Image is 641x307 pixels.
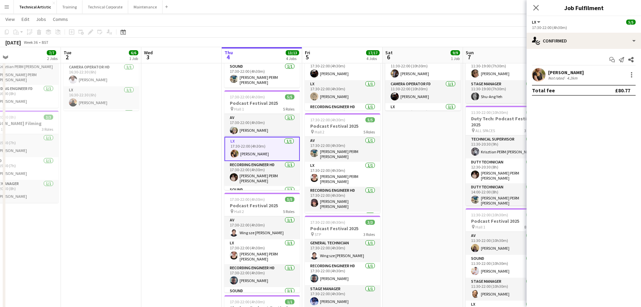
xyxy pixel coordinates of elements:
app-card-role: Technical Supervisor1/111:30-20:30 (9h)Krisztian PERM [PERSON_NAME] [466,135,541,158]
span: 7/7 [47,50,56,55]
span: 3/3 [526,110,536,115]
div: 2 Jobs [47,56,58,61]
app-job-card: 17:30-22:00 (4h30m)5/5Podcast Festival 2025 Hall 25 RolesAV1/117:30-22:00 (4h30m)[PERSON_NAME] PE... [305,113,380,213]
span: 3/3 [44,115,53,120]
div: 4 Jobs [286,56,299,61]
span: Hall 1 [234,106,244,112]
app-card-role: AV1/111:30-22:00 (10h30m)[PERSON_NAME] [385,57,461,80]
app-card-role: Recording Engineer HD1/117:30-22:00 (4h30m) [305,103,380,128]
div: BST [42,40,48,45]
div: Total fee [532,87,555,94]
span: 5/5 [365,117,375,122]
app-card-role: Camera Operator HD1/116:30-22:30 (6h)[PERSON_NAME] [64,63,139,86]
span: 11:30-22:00 (10h30m) [471,110,508,115]
app-card-role: Recording Engineer HD1/117:30-22:00 (4h30m)[PERSON_NAME] PERM [PERSON_NAME] [224,161,300,186]
span: 5/5 [626,20,636,25]
app-job-card: 17:30-22:00 (4h30m)5/5Podcast Festival 2025 Hall 15 RolesAV1/117:30-22:00 (4h30m)[PERSON_NAME]LX1... [224,90,300,190]
span: Fri [305,50,310,56]
div: 17:30-22:00 (4h30m) [532,25,636,30]
span: 17:30-22:00 (4h30m) [310,220,345,225]
span: Jobs [36,16,46,22]
app-card-role: Sound1/1 [224,186,300,209]
div: Confirmed [527,33,641,49]
span: 5/5 [285,197,294,202]
a: View [3,15,17,24]
span: 5 Roles [363,129,375,134]
span: 17:30-22:00 (4h30m) [230,197,265,202]
div: £80.77 [615,87,630,94]
h3: Podcast Festival 2025 [224,203,300,209]
div: Not rated [548,75,566,81]
app-card-role: Recording Engineer HD1/1 [64,109,139,134]
h3: Podcast Festival 2025 [305,123,380,129]
button: Technical Corporate [82,0,128,13]
span: Hall 2 [234,209,244,214]
span: Week 36 [22,40,39,45]
app-card-role: Sound1/111:30-22:00 (10h30m)[PERSON_NAME] [466,255,541,278]
span: 5 Roles [283,209,294,214]
button: Training [57,0,82,13]
app-card-role: LX1/111:30-22:00 (10h30m) [385,103,461,126]
span: 3 Roles [524,128,536,133]
app-card-role: Stage Manager1/111:30-19:00 (7h30m)Shu-Ang Yeh [466,80,541,103]
div: [DATE] [5,39,21,46]
h3: Podcast Festival 2025 [466,218,541,224]
span: 5 Roles [283,106,294,112]
span: 7 [465,53,474,61]
div: [PERSON_NAME] [548,69,584,75]
div: 1 Job [129,56,138,61]
span: 5/5 [285,94,294,99]
span: Tue [64,50,71,56]
app-card-role: Sound1/117:30-22:00 (4h30m)[PERSON_NAME] PERM [PERSON_NAME] [224,63,300,88]
app-card-role: Recording Engineer HD1/117:30-22:00 (4h30m)[PERSON_NAME] [305,262,380,285]
span: 6 [384,53,393,61]
span: LX [532,20,536,25]
span: Edit [22,16,29,22]
span: 3 Roles [42,127,53,132]
span: 17:30-22:00 (4h30m) [230,94,265,99]
div: 4.2km [566,75,579,81]
app-card-role: Recording Engineer HD1/117:30-22:00 (4h30m)[PERSON_NAME] [224,264,300,287]
app-card-role: Duty Technician1/114:00-22:00 (8h)[PERSON_NAME] PERM [PERSON_NAME] [466,183,541,208]
app-card-role: Recording Engineer HD1/117:30-22:00 (4h30m)[PERSON_NAME] [PERSON_NAME] [305,187,380,212]
app-job-card: 17:30-22:00 (4h30m)5/5Podcast Festival 2025 Hall 25 RolesAV1/117:30-22:00 (4h30m)Wing sze [PERSON... [224,193,300,293]
span: Hall 2 [315,129,324,134]
span: Comms [53,16,68,22]
app-card-role: AV1/117:30-22:00 (4h30m)Wing sze [PERSON_NAME] [224,216,300,239]
span: 2 [63,53,71,61]
span: 6/6 [129,50,138,55]
app-card-role: Camera Operator FD1/111:30-22:00 (10h30m)[PERSON_NAME] [385,80,461,103]
app-card-role: AV1/111:30-22:00 (10h30m)[PERSON_NAME] [466,232,541,255]
span: 5 [304,53,310,61]
span: 17:30-22:00 (4h30m) [230,299,265,304]
button: Technical Artistic [14,0,57,13]
h3: Podcast Festival 2025 [305,225,380,232]
span: ALL SPACES [475,128,495,133]
app-card-role: LX1/117:30-22:00 (4h30m)[PERSON_NAME] PERM [PERSON_NAME] [224,239,300,264]
span: Thu [224,50,233,56]
app-job-card: 11:30-22:00 (10h30m)3/3Duty Tech: Podcast Festival 2025 ALL SPACES3 RolesTechnical Supervisor1/11... [466,106,541,206]
span: 17/17 [366,50,380,55]
app-card-role: Sound1/1 [305,212,380,235]
app-card-role: LX1/117:30-22:00 (4h30m)[PERSON_NAME] [305,80,380,103]
a: Edit [19,15,32,24]
h3: Duty Tech: Podcast Festival 2025 [466,116,541,128]
span: 8/8 [526,212,536,217]
span: 8 Roles [524,224,536,229]
span: Hall 1 [475,224,485,229]
span: 3 Roles [363,232,375,237]
span: 1/1 [285,299,294,304]
span: Sun [466,50,474,56]
app-card-role: AV1/117:30-22:00 (4h30m)[PERSON_NAME] [224,114,300,137]
app-card-role: General Technician1/111:30-19:00 (7h30m)[PERSON_NAME] [466,57,541,80]
span: 4 [223,53,233,61]
app-card-role: Camera Operator HD1/117:30-22:00 (4h30m)[PERSON_NAME] [305,57,380,80]
span: 9/9 [451,50,460,55]
h3: Podcast Festival 2025 [224,100,300,106]
span: Sat [385,50,393,56]
span: 17:30-22:00 (4h30m) [310,117,345,122]
div: 4 Jobs [366,56,379,61]
h3: Job Fulfilment [527,3,641,12]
